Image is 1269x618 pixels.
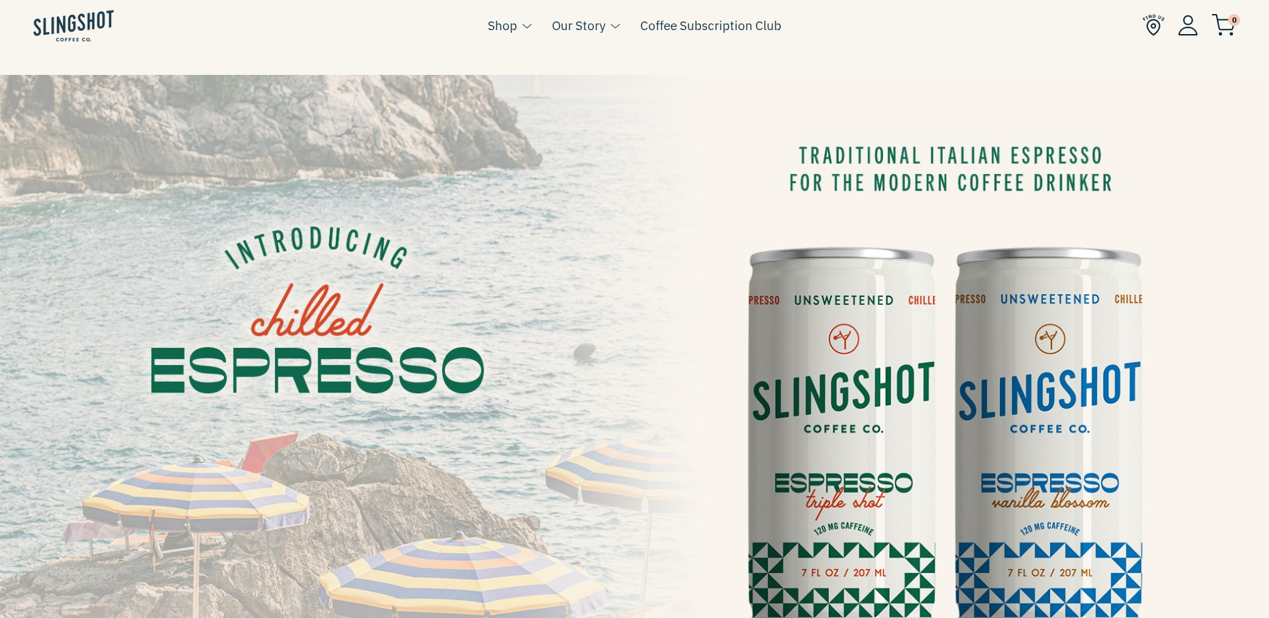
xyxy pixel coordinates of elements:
a: 0 [1211,17,1236,33]
span: 0 [1228,14,1240,26]
a: Our Story [552,15,605,35]
img: cart [1211,14,1236,36]
img: Find Us [1143,14,1165,36]
a: Coffee Subscription Club [640,15,781,35]
a: Shop [488,15,517,35]
img: Account [1178,15,1198,35]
